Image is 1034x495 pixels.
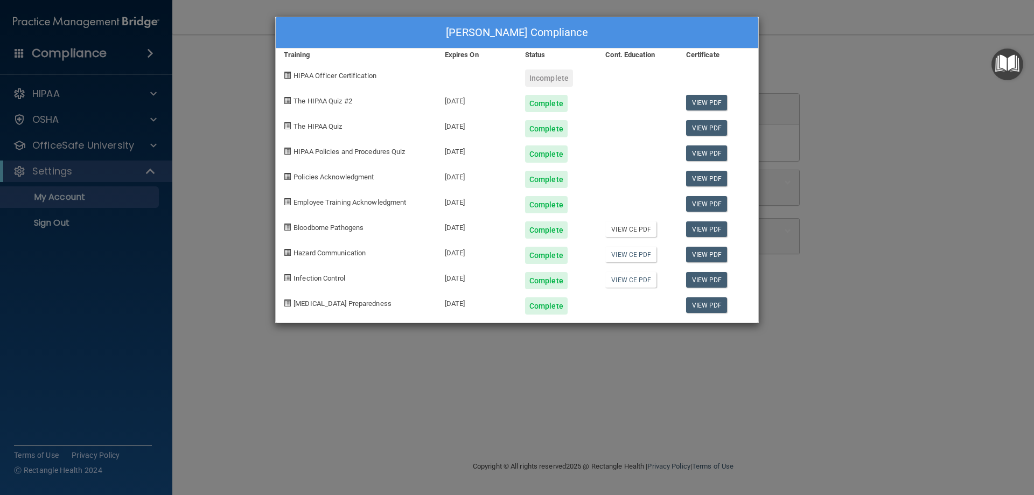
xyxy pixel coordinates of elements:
[294,72,376,80] span: HIPAA Officer Certification
[686,221,728,237] a: View PDF
[525,171,568,188] div: Complete
[525,145,568,163] div: Complete
[525,120,568,137] div: Complete
[848,419,1021,462] iframe: Drift Widget Chat Controller
[276,17,758,48] div: [PERSON_NAME] Compliance
[437,213,517,239] div: [DATE]
[605,221,656,237] a: View CE PDF
[294,224,364,232] span: Bloodborne Pathogens
[605,272,656,288] a: View CE PDF
[437,289,517,315] div: [DATE]
[686,95,728,110] a: View PDF
[437,264,517,289] div: [DATE]
[597,48,677,61] div: Cont. Education
[686,272,728,288] a: View PDF
[525,247,568,264] div: Complete
[437,112,517,137] div: [DATE]
[437,239,517,264] div: [DATE]
[276,48,437,61] div: Training
[294,148,405,156] span: HIPAA Policies and Procedures Quiz
[525,196,568,213] div: Complete
[294,122,342,130] span: The HIPAA Quiz
[525,69,573,87] div: Incomplete
[294,97,352,105] span: The HIPAA Quiz #2
[686,145,728,161] a: View PDF
[605,247,656,262] a: View CE PDF
[678,48,758,61] div: Certificate
[525,297,568,315] div: Complete
[525,95,568,112] div: Complete
[437,48,517,61] div: Expires On
[686,171,728,186] a: View PDF
[525,221,568,239] div: Complete
[437,87,517,112] div: [DATE]
[437,137,517,163] div: [DATE]
[991,48,1023,80] button: Open Resource Center
[294,173,374,181] span: Policies Acknowledgment
[686,297,728,313] a: View PDF
[294,198,406,206] span: Employee Training Acknowledgment
[517,48,597,61] div: Status
[686,120,728,136] a: View PDF
[294,299,392,308] span: [MEDICAL_DATA] Preparedness
[525,272,568,289] div: Complete
[294,249,366,257] span: Hazard Communication
[686,247,728,262] a: View PDF
[437,188,517,213] div: [DATE]
[294,274,345,282] span: Infection Control
[686,196,728,212] a: View PDF
[437,163,517,188] div: [DATE]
